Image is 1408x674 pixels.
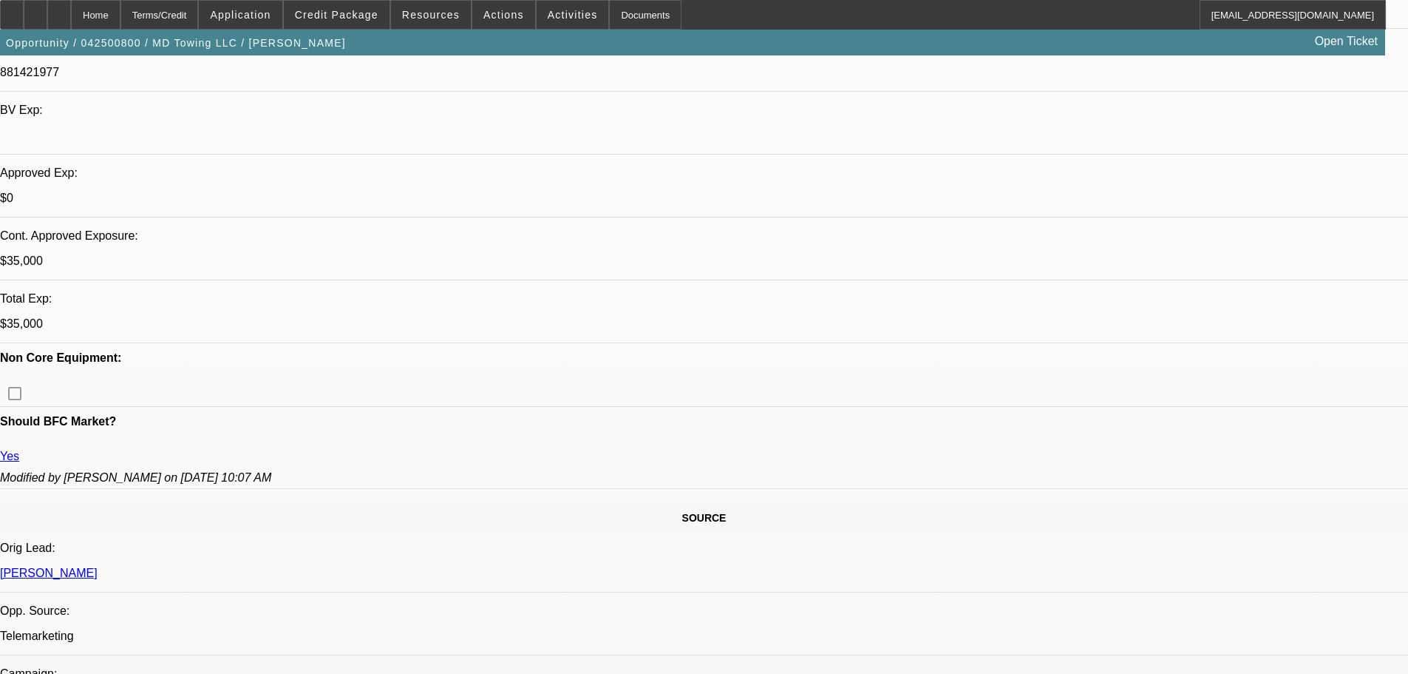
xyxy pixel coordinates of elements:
[402,9,460,21] span: Resources
[1309,29,1384,54] a: Open Ticket
[548,9,598,21] span: Activities
[295,9,378,21] span: Credit Package
[6,37,346,49] span: Opportunity / 042500800 / MD Towing LLC / [PERSON_NAME]
[682,512,727,524] span: SOURCE
[472,1,535,29] button: Actions
[391,1,471,29] button: Resources
[199,1,282,29] button: Application
[284,1,390,29] button: Credit Package
[210,9,271,21] span: Application
[483,9,524,21] span: Actions
[537,1,609,29] button: Activities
